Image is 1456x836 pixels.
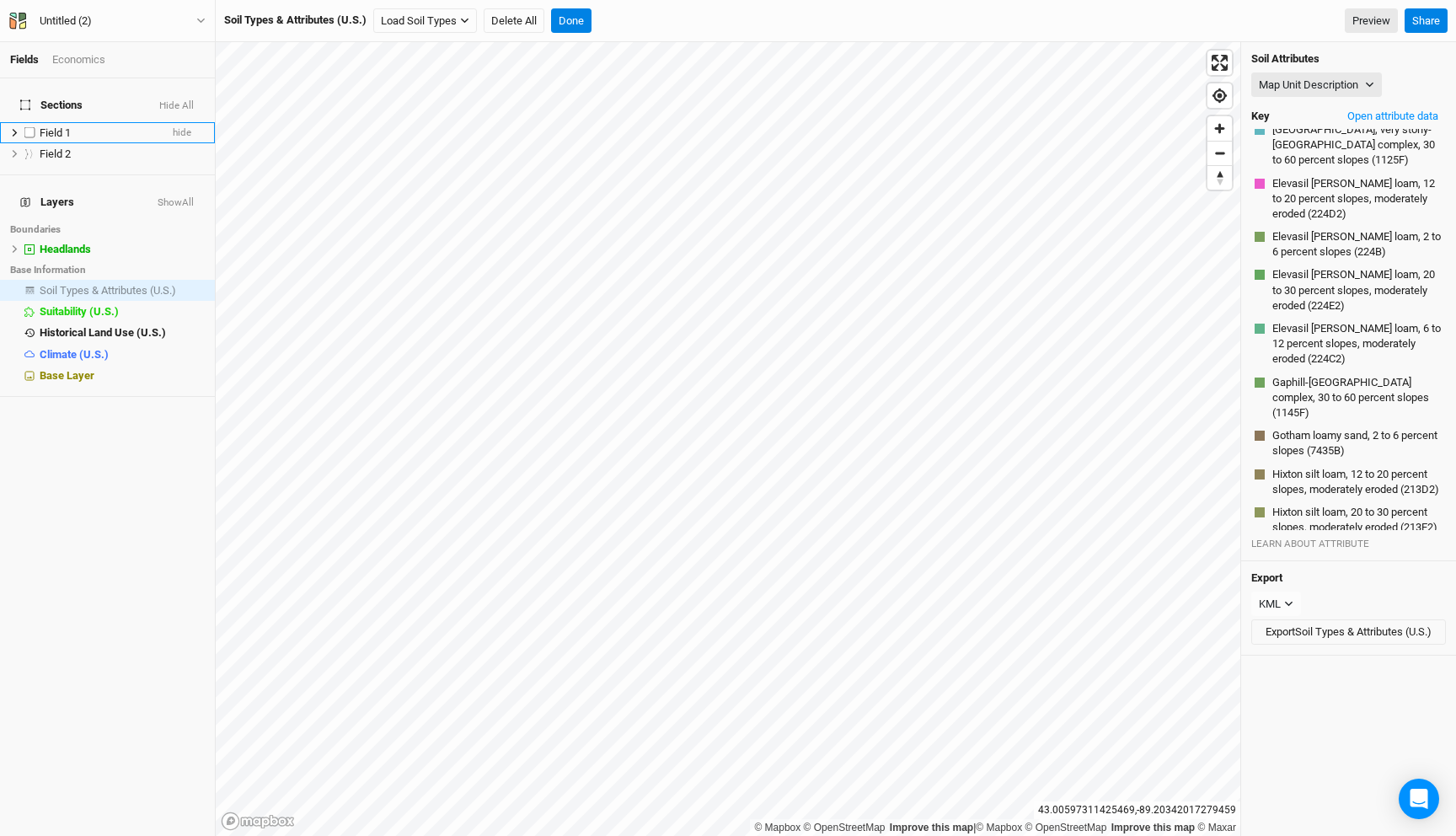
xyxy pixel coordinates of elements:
div: Headlands [40,243,205,256]
a: OpenStreetMap [804,822,886,833]
span: Sections [20,99,83,112]
button: Open attribute data [1340,104,1446,129]
span: Soil Types & Attributes (U.S.) [40,284,176,297]
span: Layers [20,196,74,209]
a: OpenStreetMap [1025,822,1107,833]
button: ExportSoil Types & Attributes (U.S.) [1251,619,1446,645]
a: Maxar [1197,822,1236,833]
button: Zoom in [1207,116,1232,141]
div: Base Layer [40,369,205,383]
a: Improve this map [1111,822,1195,833]
div: Field 2 [40,147,205,161]
span: Field 1 [40,126,71,139]
div: Soil Types & Attributes (U.S.) [40,284,205,297]
button: Enter fullscreen [1207,51,1232,75]
a: Mapbox [754,822,800,833]
div: Soil Types & Attributes (U.S.) [224,13,367,28]
button: Hixton silt loam, 20 to 30 percent slopes, moderately eroded (213E2) [1271,504,1443,536]
a: Preview [1345,8,1398,34]
button: [GEOGRAPHIC_DATA], very stony-[GEOGRAPHIC_DATA] complex, 30 to 60 percent slopes (1125F) [1271,121,1443,169]
button: Done [551,8,591,34]
span: Headlands [40,243,91,255]
a: Improve this map [890,822,973,833]
div: Untitled (2) [40,13,92,29]
button: Share [1405,8,1448,34]
div: | [754,819,1236,836]
span: Climate (U.S.) [40,348,109,361]
div: Open Intercom Messenger [1399,779,1439,819]
span: Field 2 [40,147,71,160]
button: Elevasil [PERSON_NAME] loam, 12 to 20 percent slopes, moderately eroded (224D2) [1271,175,1443,223]
button: Hide All [158,100,195,112]
span: Historical Land Use (U.S.) [40,326,166,339]
button: KML [1251,592,1301,617]
canvas: Map [216,42,1240,836]
div: Climate (U.S.) [40,348,205,362]
div: KML [1259,596,1281,613]
h4: Soil Attributes [1251,52,1446,66]
button: Gaphill-[GEOGRAPHIC_DATA] complex, 30 to 60 percent slopes (1145F) [1271,374,1443,422]
div: LEARN ABOUT ATTRIBUTE [1251,537,1446,550]
button: Map Unit Description [1251,72,1382,98]
a: Mapbox [976,822,1022,833]
button: Untitled (2) [8,12,206,30]
span: Suitability (U.S.) [40,305,119,318]
a: Fields [10,53,39,66]
button: Gotham loamy sand, 2 to 6 percent slopes (7435B) [1271,427,1443,459]
button: ShowAll [157,197,195,209]
div: Suitability (U.S.) [40,305,205,319]
h4: Export [1251,571,1446,585]
button: Elevasil [PERSON_NAME] loam, 20 to 30 percent slopes, moderately eroded (224E2) [1271,266,1443,314]
button: Delete All [484,8,544,34]
div: Historical Land Use (U.S.) [40,326,205,340]
div: Field 1 [40,126,159,140]
span: Reset bearing to north [1207,166,1232,190]
button: Elevasil [PERSON_NAME] loam, 2 to 6 percent slopes (224B) [1271,228,1443,260]
div: Economics [52,52,105,67]
span: Zoom out [1207,142,1232,165]
span: hide [173,122,191,143]
button: Elevasil [PERSON_NAME] loam, 6 to 12 percent slopes, moderately eroded (224C2) [1271,320,1443,368]
h4: Key [1251,110,1270,123]
button: Find my location [1207,83,1232,108]
button: Hixton silt loam, 12 to 20 percent slopes, moderately eroded (213D2) [1271,466,1443,498]
div: 43.00597311425469 , -89.20342017279459 [1034,801,1240,819]
a: Mapbox logo [221,812,295,831]
button: Reset bearing to north [1207,165,1232,190]
button: Load Soil Types [373,8,477,34]
span: Base Layer [40,369,94,382]
button: Zoom out [1207,141,1232,165]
